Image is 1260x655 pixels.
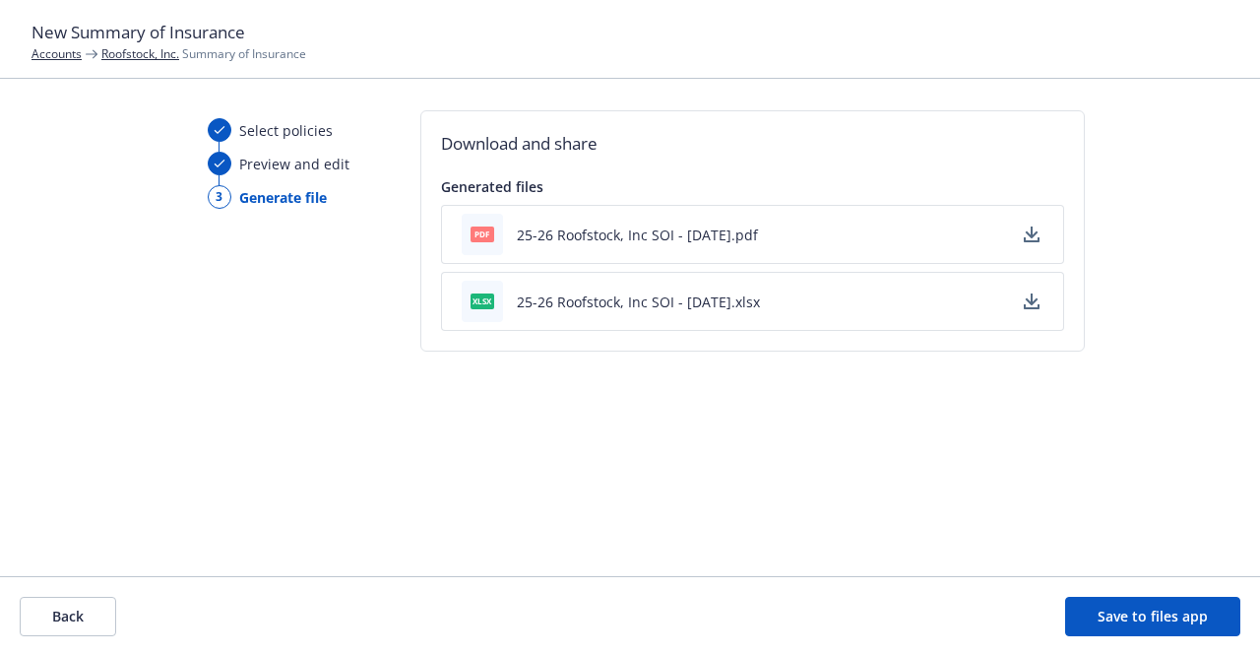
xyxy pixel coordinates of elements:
[31,20,1228,45] h1: New Summary of Insurance
[101,45,179,62] a: Roofstock, Inc.
[239,154,349,174] span: Preview and edit
[208,185,231,209] div: 3
[471,294,494,308] span: xlsx
[517,225,758,245] button: 25-26 Roofstock, Inc SOI - [DATE].pdf
[20,597,116,636] button: Back
[441,177,543,196] span: Generated files
[471,227,494,241] span: pdf
[1065,597,1240,636] button: Save to files app
[101,45,306,62] span: Summary of Insurance
[31,45,82,62] a: Accounts
[517,292,760,312] button: 25-26 Roofstock, Inc SOI - [DATE].xlsx
[239,120,333,141] span: Select policies
[441,131,1064,157] h2: Download and share
[239,187,327,208] span: Generate file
